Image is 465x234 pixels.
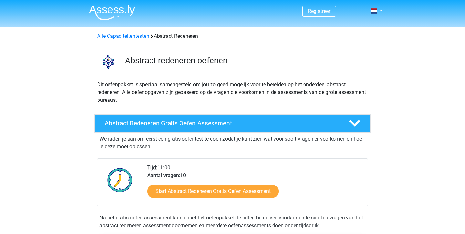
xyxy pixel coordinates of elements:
[147,165,157,171] b: Tijd:
[308,8,330,14] a: Registreer
[147,185,279,198] a: Start Abstract Redeneren Gratis Oefen Assessment
[147,172,180,178] b: Aantal vragen:
[89,5,135,20] img: Assessly
[95,48,122,75] img: abstract redeneren
[99,135,366,151] p: We raden je aan om eerst een gratis oefentest te doen zodat je kunt zien wat voor soort vragen er...
[95,32,370,40] div: Abstract Redeneren
[97,33,149,39] a: Alle Capaciteitentesten
[97,81,368,104] p: Dit oefenpakket is speciaal samengesteld om jou zo goed mogelijk voor te bereiden op het onderdee...
[104,164,136,196] img: Klok
[97,214,368,229] div: Na het gratis oefen assessment kun je met het oefenpakket de uitleg bij de veelvoorkomende soorte...
[92,114,373,133] a: Abstract Redeneren Gratis Oefen Assessment
[125,56,366,66] h3: Abstract redeneren oefenen
[142,164,367,206] div: 11:00 10
[105,120,338,127] h4: Abstract Redeneren Gratis Oefen Assessment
